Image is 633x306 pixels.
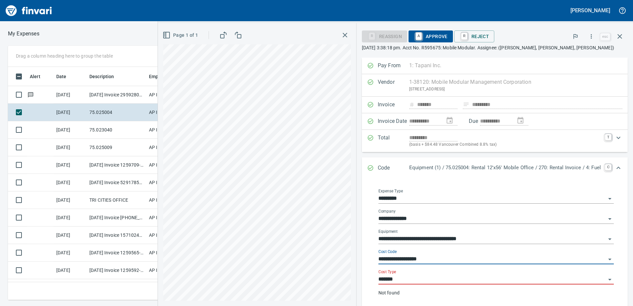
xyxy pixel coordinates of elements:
td: [DATE] [54,262,87,279]
p: Code [378,164,409,173]
button: More [584,29,599,44]
span: Has messages [27,92,34,97]
span: Close invoice [599,28,628,44]
td: AP Invoices [146,121,196,139]
a: A [415,32,422,40]
td: AP Invoices [146,139,196,156]
td: [DATE] Invoice 5291785509 from Vestis (1-10070) [87,174,146,191]
button: Open [605,255,614,264]
button: Open [605,275,614,284]
span: Description [89,73,114,80]
div: Expand [362,157,628,179]
span: Description [89,73,123,80]
label: Equipment [378,229,398,233]
td: [DATE] [54,227,87,244]
td: [DATE] [54,174,87,191]
td: [DATE] Invoice 1259592-0 from OPNW - Office Products Nationwide (1-29901) [87,262,146,279]
p: [DATE] 3:38:18 pm. Acct No. R595675: Mobile Modular. Assignee: ([PERSON_NAME], [PERSON_NAME], [PE... [362,44,628,51]
span: Page 1 of 1 [164,31,198,39]
label: Company [378,209,396,213]
td: [DATE] Invoice 1259565-0 from OPNW - Office Products Nationwide (1-29901) [87,244,146,262]
span: Date [56,73,67,80]
td: TRI CITIES OFFICE [87,191,146,209]
nav: breadcrumb [8,30,39,38]
span: Alert [30,73,40,80]
button: Flag [568,29,583,44]
button: AApprove [409,30,453,42]
td: [DATE] [54,156,87,174]
td: [DATE] Invoice 1975147 from [PERSON_NAME] Co (1-23227) [87,279,146,297]
span: Employee [149,73,179,80]
td: AP Invoices [146,227,196,244]
td: AP Invoices [146,191,196,209]
td: [DATE] [54,139,87,156]
td: AP Invoices [146,279,196,297]
span: Employee [149,73,170,80]
p: Total [378,134,409,148]
a: R [461,32,467,40]
p: My Expenses [8,30,39,38]
h5: [PERSON_NAME] [570,7,610,14]
p: Not found [378,289,614,296]
label: Cost Code [378,250,397,254]
button: Open [605,214,614,224]
span: Reject [460,31,489,42]
label: Expense Type [378,189,403,193]
td: AP Invoices [146,156,196,174]
div: Expand [362,130,628,152]
td: 75.025004 [87,104,146,121]
p: (basis + $84.48 Vancouver Combined 8.8% tax) [409,141,601,148]
td: [DATE] [54,244,87,262]
a: C [605,164,611,171]
td: [DATE] [54,209,87,227]
img: Finvari [4,3,54,19]
td: [DATE] [54,121,87,139]
span: Alert [30,73,49,80]
label: Cost Type [378,270,396,274]
td: [DATE] [54,279,87,297]
td: [DATE] [54,86,87,104]
td: 75.025009 [87,139,146,156]
td: [DATE] Invoice 157102466 from [PERSON_NAME][GEOGRAPHIC_DATA] (1-38594) [87,227,146,244]
a: esc [600,33,610,40]
p: Equipment (1) / 75.025004: Rental 12'x56' Mobile Office / 270: Rental Invoice / 4: Fuel [409,164,601,172]
button: [PERSON_NAME] [569,5,612,16]
button: Open [605,234,614,244]
td: [DATE] Invoice 1259709-0 from OPNW - Office Products Nationwide (1-29901) [87,156,146,174]
td: AP Invoices [146,244,196,262]
td: 75.023040 [87,121,146,139]
button: RReject [454,30,494,42]
a: T [605,134,611,140]
span: Approve [414,31,448,42]
p: Drag a column heading here to group the table [16,53,113,59]
td: AP Invoices [146,104,196,121]
td: AP Invoices [146,86,196,104]
td: [DATE] [54,104,87,121]
td: [DATE] [54,191,87,209]
td: AP Invoices [146,174,196,191]
td: [DATE] Invoice 29592802 from [PERSON_NAME] Hvac Services Inc (1-10453) [87,86,146,104]
td: [DATE] Invoice [PHONE_NUMBER] 1025 from [PERSON_NAME] Public Utilities (1-10204) [87,209,146,227]
td: AP Invoices [146,262,196,279]
span: Date [56,73,75,80]
td: AP Invoices [146,209,196,227]
div: Reassign [362,33,407,39]
button: Open [605,194,614,203]
button: Page 1 of 1 [161,29,201,41]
